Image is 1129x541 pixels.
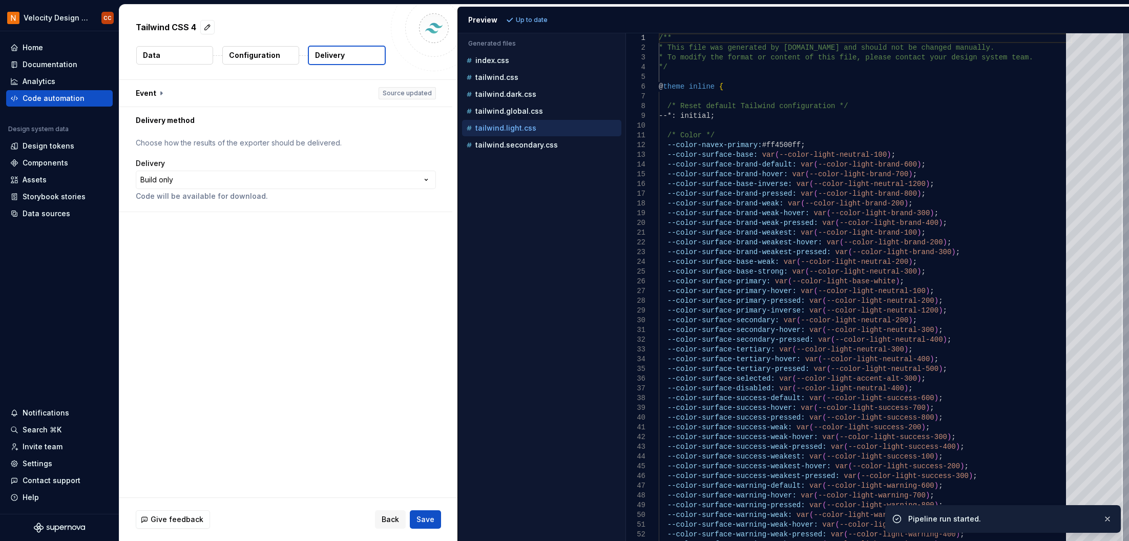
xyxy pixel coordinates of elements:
span: * To modify the format or content of this file, p [659,53,870,61]
span: --color-light-brand-300 [831,209,930,217]
span: var [796,423,809,431]
span: * This file was generated by [DOMAIN_NAME] and sho [659,44,874,52]
div: Components [23,158,68,168]
div: 3 [626,53,645,63]
span: var [809,297,822,305]
div: Data sources [23,209,70,219]
span: var [826,238,839,246]
span: ) [938,219,943,227]
span: ( [796,258,800,266]
span: var [801,287,813,295]
span: ) [925,180,929,188]
span: --color-navex-primary: [667,141,762,149]
span: --color-light-brand-200 [844,238,943,246]
div: Design tokens [23,141,74,151]
span: ; [938,326,943,334]
div: 4 [626,63,645,72]
span: --color-light-neutral-200 [801,316,908,324]
span: ) [938,306,943,315]
span: ( [822,297,826,305]
span: ) [895,277,900,285]
span: ( [822,394,826,402]
span: ) [934,326,938,334]
div: Code automation [23,93,85,103]
span: --color-surface-tertiary-pressed: [667,365,809,373]
span: ; [908,345,912,353]
span: ) [904,345,908,353]
div: 33 [626,345,645,355]
span: --color-light-neutral-500 [831,365,938,373]
span: var [801,190,813,198]
div: Documentation [23,59,77,70]
span: ) [904,384,908,392]
div: Search ⌘K [23,425,61,435]
span: var [801,228,813,237]
span: ) [943,336,947,344]
span: --color-surface-success-pressed: [667,413,805,422]
span: --color-light-neutral-200 [826,297,934,305]
span: --color-surface-base-strong: [667,267,787,276]
span: ( [813,160,818,169]
div: 30 [626,316,645,325]
span: var [809,413,822,422]
div: 1 [626,33,645,43]
a: Assets [6,172,113,188]
span: ; [943,219,947,227]
span: ; [930,287,934,295]
span: ) [934,413,938,422]
span: ; [955,248,959,256]
span: ) [930,355,934,363]
span: --color-surface-brand-weak-pressed: [667,219,818,227]
span: ; [934,355,938,363]
span: ) [917,160,921,169]
span: --color-surface-primary: [667,277,770,285]
span: ; [912,258,916,266]
button: Search ⌘K [6,422,113,438]
span: ; [947,238,951,246]
span: ( [788,277,792,285]
a: Design tokens [6,138,113,154]
span: #ff4500ff [762,141,801,149]
span: ; [921,228,925,237]
div: 42 [626,432,645,442]
div: Help [23,492,39,503]
span: --color-light-neutral-300 [796,345,904,353]
span: --color-surface-brand-weak-hover: [667,209,809,217]
a: Supernova Logo [34,523,85,533]
span: var [813,209,826,217]
p: Code will be available for download. [136,191,436,201]
div: 15 [626,170,645,179]
span: ; [921,267,925,276]
span: ) [925,287,929,295]
button: Configuration [222,46,299,65]
span: ( [796,316,800,324]
p: Configuration [229,50,280,60]
div: Contact support [23,475,80,486]
div: Home [23,43,43,53]
a: Components [6,155,113,171]
span: --color-surface-brand-default: [667,160,796,169]
span: var [818,336,830,344]
span: var [822,219,835,227]
span: ; [921,160,925,169]
span: --color-surface-secondary: [667,316,779,324]
div: Velocity Design System by NAVEX [24,13,89,23]
button: index.css [462,55,621,66]
span: ) [934,297,938,305]
span: ) [934,394,938,402]
span: theme [663,82,684,91]
div: 20 [626,218,645,228]
span: var [788,199,801,207]
span: var [801,404,813,412]
span: ) [930,209,934,217]
div: 12 [626,140,645,150]
span: ; [891,151,895,159]
span: --color-surface-success-hover: [667,404,796,412]
div: 10 [626,121,645,131]
span: ( [805,170,809,178]
span: var [775,277,787,285]
span: --color-surface-brand-weakest-hover: [667,238,822,246]
span: ( [822,326,826,334]
span: --color-surface-success-default: [667,394,805,402]
button: Contact support [6,472,113,489]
